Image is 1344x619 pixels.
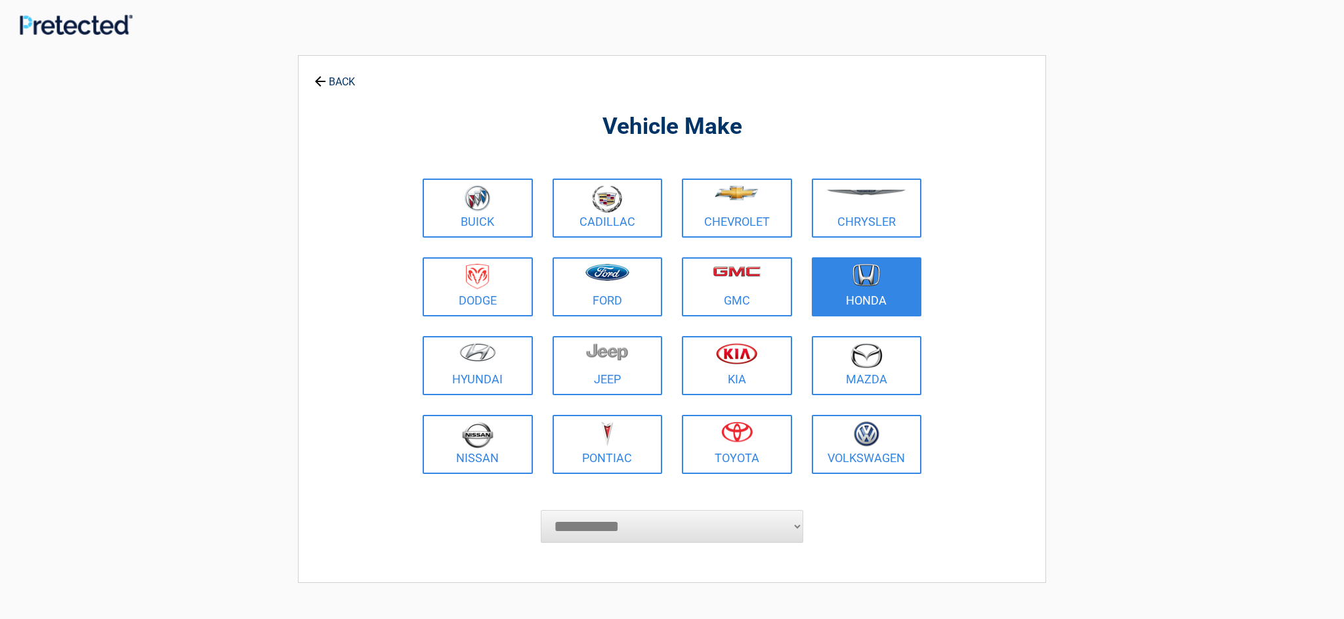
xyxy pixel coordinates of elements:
img: hyundai [459,343,496,362]
img: dodge [466,264,489,289]
a: Chrysler [812,179,922,238]
a: Buick [423,179,533,238]
a: BACK [312,64,358,87]
a: Ford [553,257,663,316]
img: ford [585,264,629,281]
a: Hyundai [423,336,533,395]
a: Pontiac [553,415,663,474]
a: Mazda [812,336,922,395]
img: honda [852,264,880,287]
img: toyota [721,421,753,442]
img: gmc [713,266,761,277]
img: chevrolet [715,186,759,200]
img: chrysler [826,190,906,196]
img: cadillac [592,185,622,213]
a: Chevrolet [682,179,792,238]
a: Honda [812,257,922,316]
a: Kia [682,336,792,395]
img: nissan [462,421,493,448]
a: Toyota [682,415,792,474]
a: Jeep [553,336,663,395]
img: pontiac [600,421,614,446]
img: buick [465,185,490,211]
a: Nissan [423,415,533,474]
a: GMC [682,257,792,316]
h2: Vehicle Make [419,112,925,142]
a: Dodge [423,257,533,316]
a: Cadillac [553,179,663,238]
img: kia [716,343,757,364]
a: Volkswagen [812,415,922,474]
img: mazda [850,343,883,368]
img: Main Logo [20,14,133,35]
img: volkswagen [854,421,879,447]
img: jeep [586,343,628,361]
